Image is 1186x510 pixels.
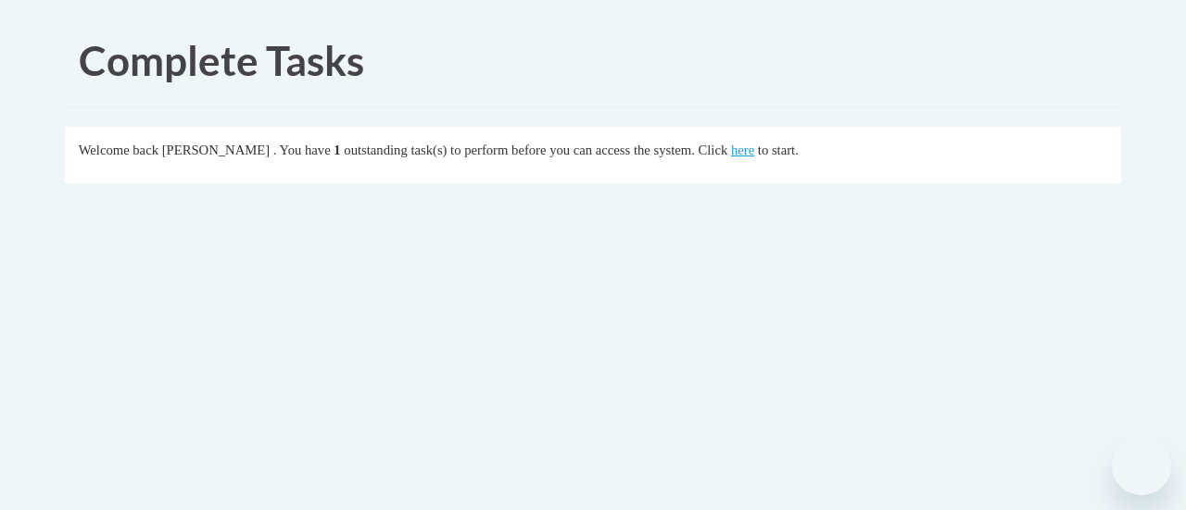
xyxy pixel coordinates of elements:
[79,143,158,157] span: Welcome back
[79,36,364,84] span: Complete Tasks
[1112,436,1171,495] iframe: Button to launch messaging window
[162,143,270,157] span: [PERSON_NAME]
[334,143,340,157] span: 1
[273,143,331,157] span: . You have
[344,143,727,157] span: outstanding task(s) to perform before you can access the system. Click
[731,143,754,157] a: here
[758,143,799,157] span: to start.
